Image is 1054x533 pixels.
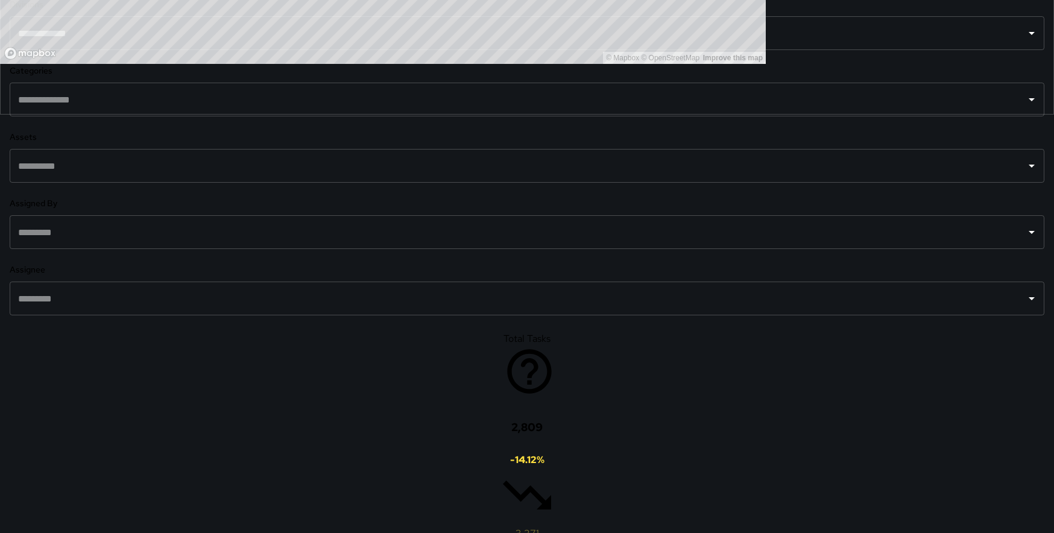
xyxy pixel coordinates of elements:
[503,332,551,345] span: Total Tasks
[1023,224,1040,241] button: Open
[10,263,1044,277] h6: Assignee
[10,197,1044,210] h6: Assigned By
[503,345,556,398] svg: Total number of tasks in the selected period, compared to the previous period.
[10,131,1044,144] h6: Assets
[1023,290,1040,307] button: Open
[510,453,544,466] span: -14.12 %
[1023,157,1040,174] button: Open
[498,412,556,442] h3: 2,809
